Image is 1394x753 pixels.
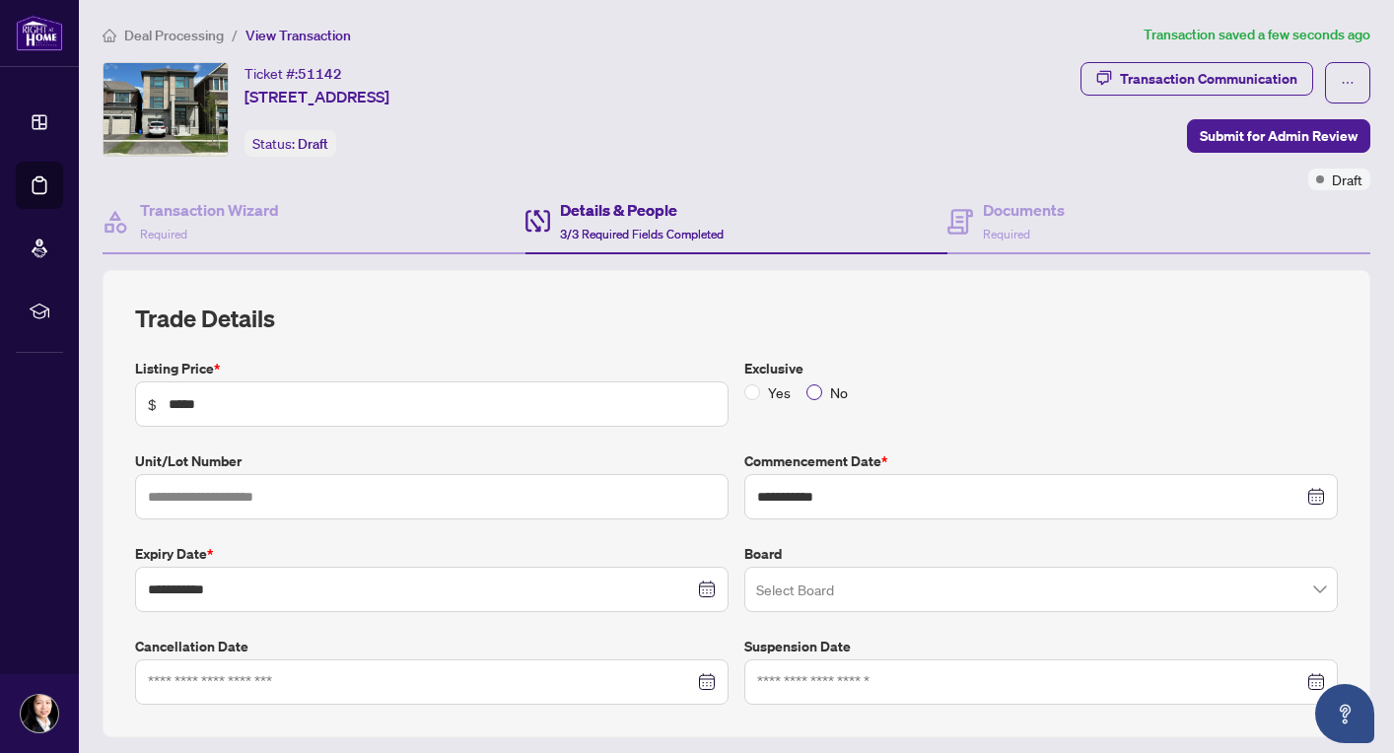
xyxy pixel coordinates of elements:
[983,198,1065,222] h4: Documents
[140,198,279,222] h4: Transaction Wizard
[1332,169,1362,190] span: Draft
[1200,120,1358,152] span: Submit for Admin Review
[245,27,351,44] span: View Transaction
[124,27,224,44] span: Deal Processing
[760,381,799,403] span: Yes
[298,135,328,153] span: Draft
[135,636,729,657] label: Cancellation Date
[560,227,724,241] span: 3/3 Required Fields Completed
[1315,684,1374,743] button: Open asap
[148,393,157,415] span: $
[744,543,1338,565] label: Board
[1187,119,1370,153] button: Submit for Admin Review
[298,65,342,83] span: 51142
[983,227,1030,241] span: Required
[135,303,1338,334] h2: Trade Details
[744,450,1338,472] label: Commencement Date
[1120,63,1297,95] div: Transaction Communication
[103,29,116,42] span: home
[21,695,58,732] img: Profile Icon
[244,85,389,108] span: [STREET_ADDRESS]
[1341,76,1355,90] span: ellipsis
[232,24,238,46] li: /
[744,636,1338,657] label: Suspension Date
[16,15,63,51] img: logo
[744,358,1338,379] label: Exclusive
[135,450,729,472] label: Unit/Lot Number
[140,227,187,241] span: Required
[104,63,228,156] img: IMG-N12373518_1.jpg
[135,358,729,379] label: Listing Price
[244,130,336,157] div: Status:
[822,381,856,403] span: No
[1144,24,1370,46] article: Transaction saved a few seconds ago
[560,198,724,222] h4: Details & People
[135,543,729,565] label: Expiry Date
[244,62,342,85] div: Ticket #:
[1080,62,1313,96] button: Transaction Communication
